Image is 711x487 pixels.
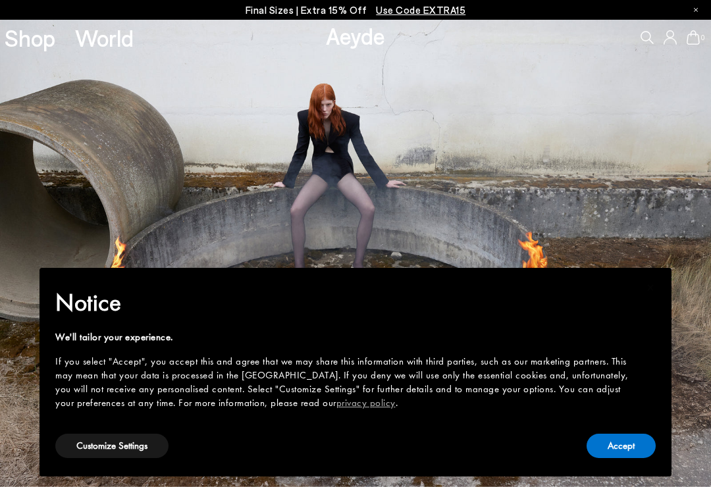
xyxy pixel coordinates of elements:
button: Close this notice [635,272,666,303]
span: × [646,277,655,297]
div: If you select "Accept", you accept this and agree that we may share this information with third p... [55,355,635,410]
div: We'll tailor your experience. [55,330,635,344]
h2: Notice [55,286,635,320]
button: Accept [587,434,656,458]
a: privacy policy [336,396,396,409]
button: Customize Settings [55,434,169,458]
